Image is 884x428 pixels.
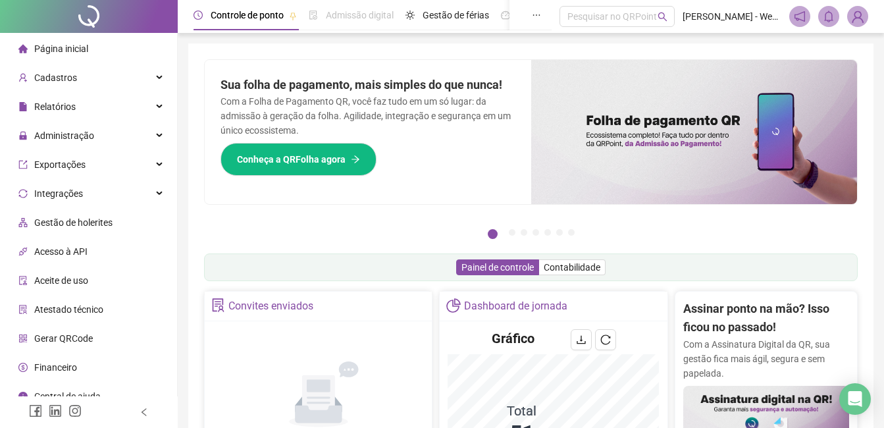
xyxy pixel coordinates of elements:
span: file-done [309,11,318,20]
span: Página inicial [34,43,88,54]
span: solution [211,298,225,312]
span: download [576,334,586,345]
button: 1 [488,229,498,239]
span: Aceite de uso [34,275,88,286]
span: notification [794,11,806,22]
p: Com a Folha de Pagamento QR, você faz tudo em um só lugar: da admissão à geração da folha. Agilid... [221,94,515,138]
span: linkedin [49,404,62,417]
div: Dashboard de jornada [464,295,567,317]
button: 7 [568,229,575,236]
span: Central de ajuda [34,391,101,402]
span: sync [18,189,28,198]
span: Conheça a QRFolha agora [237,152,346,167]
span: pie-chart [446,298,460,312]
span: info-circle [18,392,28,401]
div: Convites enviados [228,295,313,317]
span: Integrações [34,188,83,199]
span: Admissão digital [326,10,394,20]
span: bell [823,11,835,22]
span: Painel de controle [461,262,534,273]
span: Gerar QRCode [34,333,93,344]
span: clock-circle [194,11,203,20]
span: search [658,12,667,22]
button: 3 [521,229,527,236]
span: facebook [29,404,42,417]
span: lock [18,131,28,140]
button: Conheça a QRFolha agora [221,143,377,176]
span: user-add [18,73,28,82]
span: export [18,160,28,169]
button: 6 [556,229,563,236]
span: file [18,102,28,111]
span: qrcode [18,334,28,343]
span: dollar [18,363,28,372]
button: 2 [509,229,515,236]
span: Controle de ponto [211,10,284,20]
span: reload [600,334,611,345]
span: [PERSON_NAME] - Webpark estacionamentos [683,9,781,24]
span: Financeiro [34,362,77,373]
span: instagram [68,404,82,417]
h2: Assinar ponto na mão? Isso ficou no passado! [683,300,849,337]
span: audit [18,276,28,285]
p: Com a Assinatura Digital da QR, sua gestão fica mais ágil, segura e sem papelada. [683,337,849,381]
span: api [18,247,28,256]
span: Administração [34,130,94,141]
span: Cadastros [34,72,77,83]
span: Contabilidade [544,262,600,273]
span: Gestão de holerites [34,217,113,228]
h4: Gráfico [492,329,534,348]
span: Exportações [34,159,86,170]
span: Gestão de férias [423,10,489,20]
span: arrow-right [351,155,360,164]
img: banner%2F8d14a306-6205-4263-8e5b-06e9a85ad873.png [531,60,858,204]
span: pushpin [289,12,297,20]
div: Open Intercom Messenger [839,383,871,415]
span: sun [405,11,415,20]
button: 4 [533,229,539,236]
span: Relatórios [34,101,76,112]
span: home [18,44,28,53]
span: dashboard [501,11,510,20]
h2: Sua folha de pagamento, mais simples do que nunca! [221,76,515,94]
span: ellipsis [532,11,541,20]
span: apartment [18,218,28,227]
span: solution [18,305,28,314]
button: 5 [544,229,551,236]
img: 80825 [848,7,868,26]
span: Acesso à API [34,246,88,257]
span: Atestado técnico [34,304,103,315]
span: left [140,408,149,417]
